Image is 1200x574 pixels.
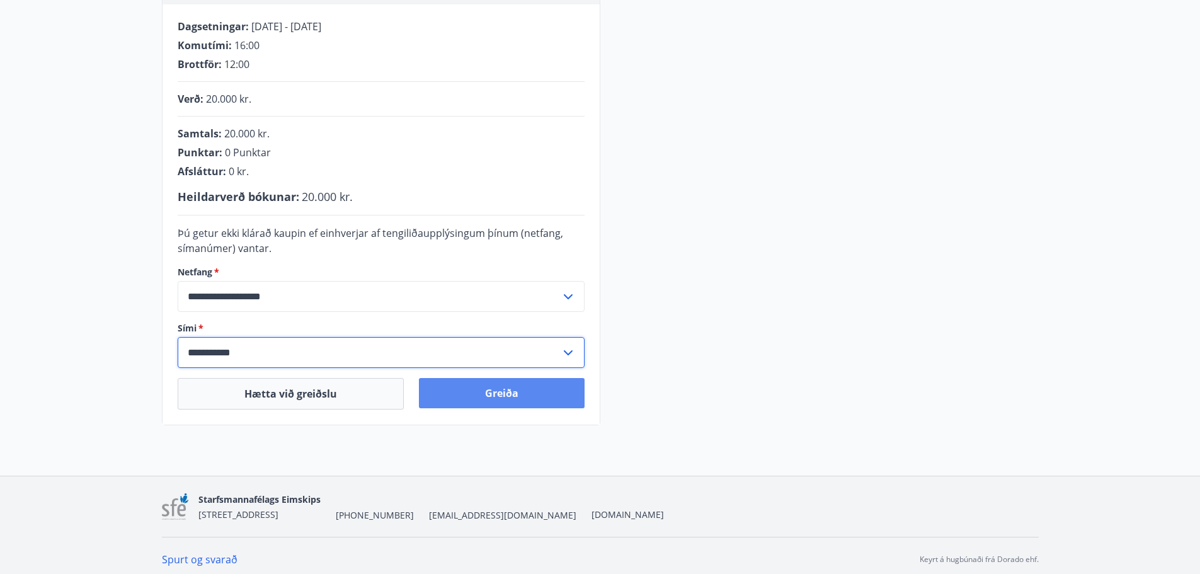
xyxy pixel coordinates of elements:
[234,38,260,52] span: 16:00
[591,508,664,520] a: [DOMAIN_NAME]
[224,127,270,141] span: 20.000 kr.
[178,57,222,71] span: Brottför :
[251,20,321,33] span: [DATE] - [DATE]
[429,509,576,522] span: [EMAIL_ADDRESS][DOMAIN_NAME]
[206,92,251,106] span: 20.000 kr.
[178,378,404,410] button: Hætta við greiðslu
[178,146,222,159] span: Punktar :
[336,509,414,522] span: [PHONE_NUMBER]
[178,266,585,278] label: Netfang
[178,226,563,255] span: Þú getur ekki klárað kaupin ef einhverjar af tengiliðaupplýsingum þínum (netfang, símanúmer) vantar.
[920,554,1039,565] p: Keyrt á hugbúnaði frá Dorado ehf.
[302,189,353,204] span: 20.000 kr.
[178,164,226,178] span: Afsláttur :
[178,322,585,335] label: Sími
[178,38,232,52] span: Komutími :
[178,20,249,33] span: Dagsetningar :
[198,493,321,505] span: Starfsmannafélags Eimskips
[178,92,203,106] span: Verð :
[178,127,222,141] span: Samtals :
[198,508,278,520] span: [STREET_ADDRESS]
[225,146,271,159] span: 0 Punktar
[419,378,585,408] button: Greiða
[162,553,237,566] a: Spurt og svarað
[162,493,189,520] img: 7sa1LslLnpN6OqSLT7MqncsxYNiZGdZT4Qcjshc2.png
[229,164,249,178] span: 0 kr.
[224,57,249,71] span: 12:00
[178,189,299,204] span: Heildarverð bókunar :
